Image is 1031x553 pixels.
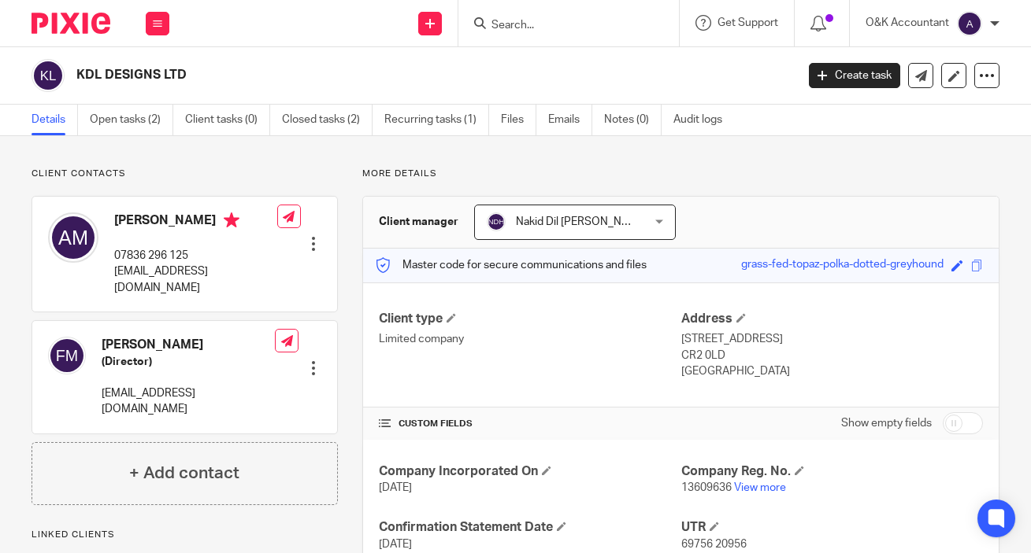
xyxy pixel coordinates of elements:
[681,519,983,536] h4: UTR
[681,331,983,347] p: [STREET_ADDRESS]
[102,354,275,370] h5: (Director)
[48,337,86,374] img: svg%3E
[604,105,662,135] a: Notes (0)
[114,248,277,264] p: 07836 296 125
[32,529,338,541] p: Linked clients
[185,105,270,135] a: Client tasks (0)
[681,363,983,379] p: [GEOGRAPHIC_DATA]
[681,482,732,493] span: 13609636
[90,105,173,135] a: Open tasks (2)
[32,168,338,180] p: Client contacts
[102,337,275,353] h4: [PERSON_NAME]
[32,105,78,135] a: Details
[718,17,778,28] span: Get Support
[681,348,983,363] p: CR2 0LD
[282,105,373,135] a: Closed tasks (2)
[741,256,944,275] div: grass-fed-topaz-polka-dotted-greyhound
[379,418,681,430] h4: CUSTOM FIELDS
[809,63,900,88] a: Create task
[384,105,489,135] a: Recurring tasks (1)
[548,105,592,135] a: Emails
[490,19,632,33] input: Search
[673,105,734,135] a: Audit logs
[375,257,647,273] p: Master code for secure communications and files
[501,105,536,135] a: Files
[379,311,681,327] h4: Client type
[379,519,681,536] h4: Confirmation Statement Date
[957,11,982,36] img: svg%3E
[841,415,932,431] label: Show empty fields
[379,482,412,493] span: [DATE]
[114,212,277,232] h4: [PERSON_NAME]
[32,59,65,92] img: svg%3E
[516,216,647,227] span: Nakid Dil [PERSON_NAME]
[681,463,983,480] h4: Company Reg. No.
[224,212,239,228] i: Primary
[379,539,412,550] span: [DATE]
[379,463,681,480] h4: Company Incorporated On
[379,214,458,230] h3: Client manager
[32,13,110,34] img: Pixie
[48,212,98,263] img: svg%3E
[681,539,747,550] span: 69756 20956
[102,385,275,418] p: [EMAIL_ADDRESS][DOMAIN_NAME]
[129,461,239,485] h4: + Add contact
[76,67,643,83] h2: KDL DESIGNS LTD
[866,15,949,31] p: O&K Accountant
[362,168,999,180] p: More details
[487,212,506,231] img: svg%3E
[734,482,786,493] a: View more
[379,331,681,347] p: Limited company
[681,311,983,327] h4: Address
[114,264,277,296] p: [EMAIL_ADDRESS][DOMAIN_NAME]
